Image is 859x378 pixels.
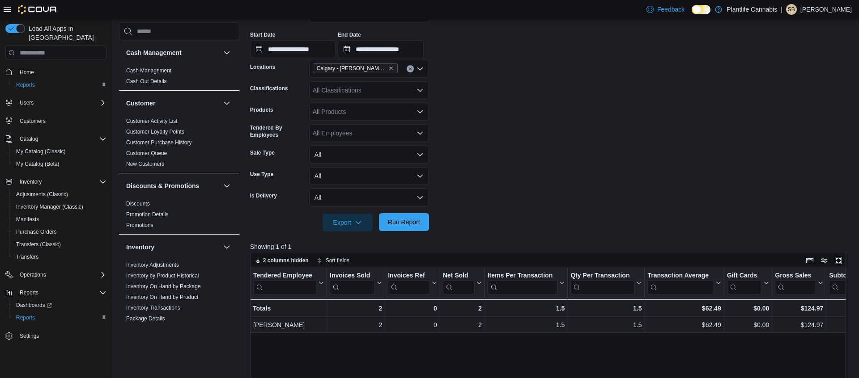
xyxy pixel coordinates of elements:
[250,192,277,199] label: Is Delivery
[16,191,68,198] span: Adjustments (Classic)
[9,188,110,201] button: Adjustments (Classic)
[20,332,39,340] span: Settings
[126,181,199,190] h3: Discounts & Promotions
[800,4,852,15] p: [PERSON_NAME]
[13,300,55,311] a: Dashboards
[309,146,429,164] button: All
[20,178,42,185] span: Inventory
[781,4,782,15] p: |
[2,114,110,127] button: Customers
[126,315,165,322] a: Package Details
[126,243,220,252] button: Inventory
[775,303,823,314] div: $124.97
[250,40,336,58] input: Press the down key to open a popover containing a calendar.
[570,272,634,280] div: Qty Per Transaction
[126,211,169,218] span: Promotion Details
[221,181,232,191] button: Discounts & Promotions
[126,150,167,156] a: Customer Queue
[16,287,106,298] span: Reports
[16,134,42,144] button: Catalog
[9,311,110,324] button: Reports
[250,149,275,156] label: Sale Type
[819,255,829,266] button: Display options
[487,303,565,314] div: 1.5
[727,272,769,294] button: Gift Cards
[13,189,72,200] a: Adjustments (Classic)
[13,312,106,323] span: Reports
[16,203,83,210] span: Inventory Manager (Classic)
[253,319,324,330] div: [PERSON_NAME]
[20,289,38,296] span: Reports
[126,48,182,57] h3: Cash Management
[786,4,797,15] div: Samantha Berting
[16,134,106,144] span: Catalog
[643,0,688,18] a: Feedback
[570,319,642,330] div: 1.5
[126,99,220,108] button: Customer
[253,303,324,314] div: Totals
[570,272,642,294] button: Qty Per Transaction
[13,300,106,311] span: Dashboards
[126,181,220,190] button: Discounts & Promotions
[13,80,106,90] span: Reports
[9,226,110,238] button: Purchase Orders
[313,255,353,266] button: Sort fields
[13,214,43,225] a: Manifests
[379,213,429,231] button: Run Report
[443,319,482,330] div: 2
[692,5,710,14] input: Dark Mode
[126,211,169,218] a: Promotion Details
[251,255,312,266] button: 2 columns hidden
[250,63,276,71] label: Locations
[250,106,273,113] label: Products
[13,202,87,212] a: Inventory Manager (Classic)
[9,213,110,226] button: Manifests
[20,99,34,106] span: Users
[126,139,192,146] span: Customer Purchase History
[9,299,110,311] a: Dashboards
[126,243,154,252] h3: Inventory
[16,148,66,155] span: My Catalog (Classic)
[16,269,50,280] button: Operations
[9,79,110,91] button: Reports
[221,47,232,58] button: Cash Management
[487,272,557,280] div: Items Per Transaction
[775,272,816,280] div: Gross Sales
[13,227,106,237] span: Purchase Orders
[727,303,769,314] div: $0.00
[326,257,349,264] span: Sort fields
[16,330,106,341] span: Settings
[126,99,155,108] h3: Customer
[442,272,474,280] div: Net Sold
[727,4,777,15] p: Plantlife Cannabis
[16,331,43,341] a: Settings
[126,67,171,74] span: Cash Management
[833,255,844,266] button: Enter fullscreen
[2,97,110,109] button: Users
[775,319,823,330] div: $124.97
[13,252,106,262] span: Transfers
[16,160,60,168] span: My Catalog (Beta)
[119,65,239,90] div: Cash Management
[13,252,42,262] a: Transfers
[570,303,642,314] div: 1.5
[313,63,398,73] span: Calgary - Shepard Regional
[126,201,150,207] a: Discounts
[16,176,106,187] span: Inventory
[317,64,387,73] span: Calgary - [PERSON_NAME] Regional
[126,222,153,228] a: Promotions
[804,255,815,266] button: Keyboard shortcuts
[2,65,110,78] button: Home
[309,167,429,185] button: All
[2,176,110,188] button: Inventory
[647,272,721,294] button: Transaction Average
[16,115,106,126] span: Customers
[330,272,382,294] button: Invoices Sold
[647,303,721,314] div: $62.49
[16,176,45,187] button: Inventory
[25,24,106,42] span: Load All Apps in [GEOGRAPHIC_DATA]
[18,5,58,14] img: Cova
[126,294,198,300] a: Inventory On Hand by Product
